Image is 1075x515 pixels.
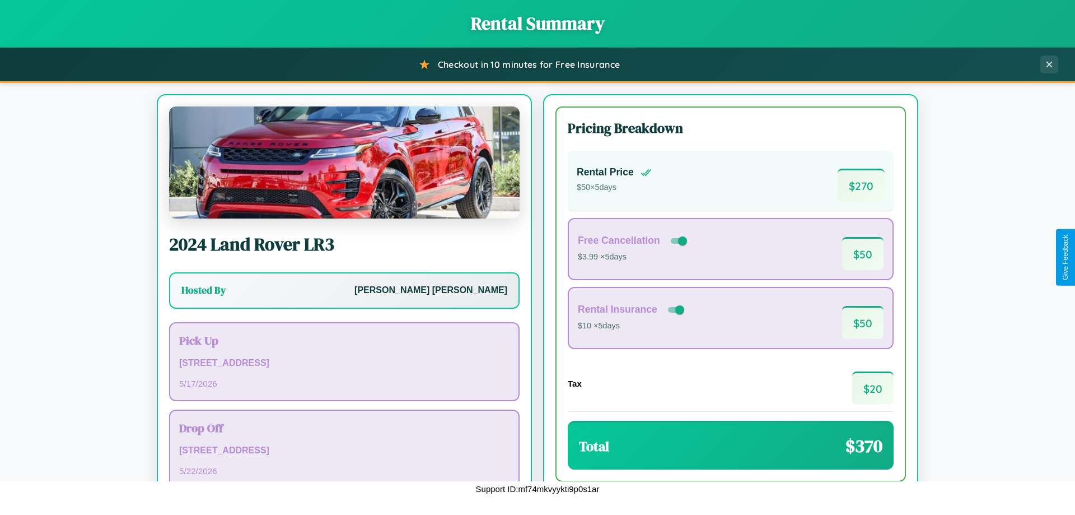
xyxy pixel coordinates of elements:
[11,11,1064,36] h1: Rental Summary
[579,437,609,456] h3: Total
[354,282,507,299] p: [PERSON_NAME] [PERSON_NAME]
[179,332,510,349] h3: Pick Up
[578,235,660,247] h4: Free Cancellation
[179,463,510,479] p: 5 / 22 / 2026
[578,319,686,333] p: $10 × 5 days
[578,250,689,265] p: $3.99 × 5 days
[179,443,510,459] p: [STREET_ADDRESS]
[568,379,582,388] h4: Tax
[578,304,657,316] h4: Rental Insurance
[845,434,882,458] span: $ 370
[181,284,226,297] h3: Hosted By
[838,169,885,202] span: $ 270
[852,372,894,405] span: $ 20
[577,180,652,195] p: $ 50 × 5 days
[842,237,884,270] span: $ 50
[577,166,634,178] h4: Rental Price
[568,119,894,137] h3: Pricing Breakdown
[179,376,510,391] p: 5 / 17 / 2026
[438,59,620,70] span: Checkout in 10 minutes for Free Insurance
[476,481,600,497] p: Support ID: mf74mkvyykti9p0s1ar
[169,232,520,257] h2: 2024 Land Rover LR3
[179,355,510,372] p: [STREET_ADDRESS]
[169,106,520,219] img: Land Rover LR3
[1062,235,1069,280] div: Give Feedback
[179,420,510,436] h3: Drop Off
[842,306,884,339] span: $ 50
